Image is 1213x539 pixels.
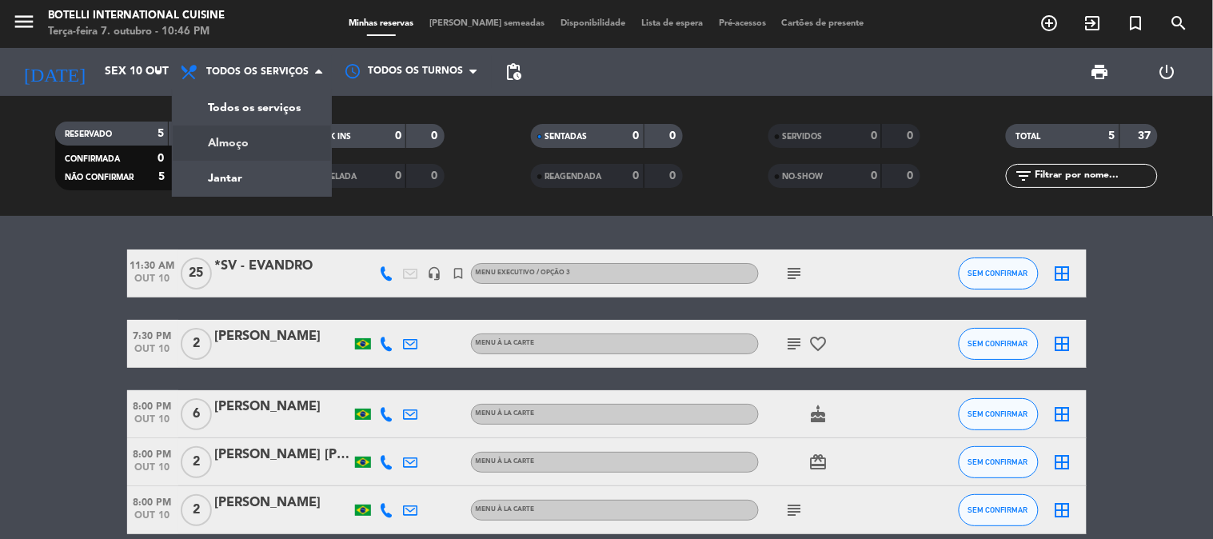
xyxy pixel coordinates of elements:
[959,398,1039,430] button: SEM CONFIRMAR
[432,170,441,182] strong: 0
[127,396,178,414] span: 8:00 PM
[12,10,36,34] i: menu
[127,273,178,292] span: out 10
[215,493,351,513] div: [PERSON_NAME]
[1014,166,1033,186] i: filter_list
[785,264,804,283] i: subject
[127,344,178,362] span: out 10
[181,446,212,478] span: 2
[1053,501,1072,520] i: border_all
[783,133,823,141] span: SERVIDOS
[65,174,134,182] span: NÃO CONFIRMAR
[907,170,916,182] strong: 0
[959,494,1039,526] button: SEM CONFIRMAR
[48,8,225,24] div: Botelli International Cuisine
[452,266,466,281] i: turned_in_not
[206,66,309,78] span: Todos os serviços
[785,501,804,520] i: subject
[127,255,178,273] span: 11:30 AM
[476,506,535,513] span: MENU À LA CARTE
[774,19,872,28] span: Cartões de presente
[809,453,828,472] i: card_giftcard
[1040,14,1059,33] i: add_circle_outline
[907,130,916,142] strong: 0
[173,126,331,161] a: Almoço
[1053,264,1072,283] i: border_all
[65,130,112,138] span: RESERVADO
[432,130,441,142] strong: 0
[553,19,633,28] span: Disponibilidade
[959,328,1039,360] button: SEM CONFIRMAR
[307,173,357,181] span: CANCELADA
[158,171,165,182] strong: 5
[1053,453,1072,472] i: border_all
[1091,62,1110,82] span: print
[669,130,679,142] strong: 0
[127,510,178,529] span: out 10
[1109,130,1115,142] strong: 5
[173,90,331,126] a: Todos os serviços
[711,19,774,28] span: Pré-acessos
[65,155,120,163] span: CONFIRMADA
[633,130,640,142] strong: 0
[215,326,351,347] div: [PERSON_NAME]
[215,445,351,465] div: [PERSON_NAME] [PERSON_NAME]
[173,161,331,196] a: Jantar
[809,405,828,424] i: cake
[181,328,212,360] span: 2
[428,266,442,281] i: headset_mic
[1134,48,1201,96] div: LOG OUT
[48,24,225,40] div: Terça-feira 7. outubro - 10:46 PM
[633,19,711,28] span: Lista de espera
[476,340,535,346] span: MENU À LA CARTE
[504,62,523,82] span: pending_actions
[968,339,1028,348] span: SEM CONFIRMAR
[341,19,421,28] span: Minhas reservas
[1127,14,1146,33] i: turned_in_not
[545,133,588,141] span: SENTADAS
[158,128,164,139] strong: 5
[1170,14,1189,33] i: search
[959,258,1039,289] button: SEM CONFIRMAR
[871,130,877,142] strong: 0
[127,462,178,481] span: out 10
[968,409,1028,418] span: SEM CONFIRMAR
[1139,130,1155,142] strong: 37
[395,130,401,142] strong: 0
[127,444,178,462] span: 8:00 PM
[12,54,97,90] i: [DATE]
[669,170,679,182] strong: 0
[783,173,824,181] span: NO-SHOW
[181,398,212,430] span: 6
[395,170,401,182] strong: 0
[476,269,571,276] span: MENU EXECUTIVO / OPÇÃO 3
[158,153,164,164] strong: 0
[633,170,640,182] strong: 0
[1053,334,1072,353] i: border_all
[809,334,828,353] i: favorite_border
[215,256,351,277] div: *SV - EVANDRO
[1015,133,1040,141] span: TOTAL
[968,505,1028,514] span: SEM CONFIRMAR
[149,62,168,82] i: arrow_drop_down
[127,414,178,433] span: out 10
[1158,62,1177,82] i: power_settings_new
[12,10,36,39] button: menu
[871,170,877,182] strong: 0
[1053,405,1072,424] i: border_all
[215,397,351,417] div: [PERSON_NAME]
[181,258,212,289] span: 25
[421,19,553,28] span: [PERSON_NAME] semeadas
[545,173,602,181] span: REAGENDADA
[476,410,535,417] span: MENU À LA CARTE
[181,494,212,526] span: 2
[959,446,1039,478] button: SEM CONFIRMAR
[968,457,1028,466] span: SEM CONFIRMAR
[1083,14,1103,33] i: exit_to_app
[785,334,804,353] i: subject
[1033,167,1157,185] input: Filtrar por nome...
[476,458,535,465] span: MENU À LA CARTE
[127,492,178,510] span: 8:00 PM
[968,269,1028,277] span: SEM CONFIRMAR
[127,325,178,344] span: 7:30 PM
